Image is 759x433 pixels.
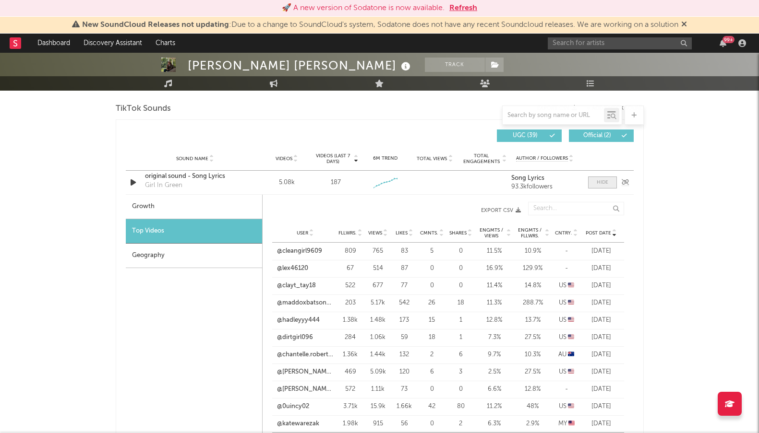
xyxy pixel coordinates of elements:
div: 27.5 % [516,333,550,342]
a: Dashboard [31,34,77,53]
div: 18 [449,298,473,308]
div: [DATE] [583,350,619,360]
div: 1 [449,316,473,325]
div: - [554,246,578,256]
span: Videos (last 7 days) [313,153,352,164]
div: 11.5 % [478,246,511,256]
div: 7.3 % [478,333,511,342]
div: 1.48k [367,316,389,325]
div: [DATE] [583,281,619,291]
input: Search... [528,202,624,215]
a: Discovery Assistant [77,34,149,53]
div: 0 [420,419,444,429]
span: Views [368,230,382,236]
span: UGC ( 39 ) [503,133,547,139]
span: Engmts / Views [478,227,506,239]
div: [DATE] [583,264,619,273]
div: 514 [367,264,389,273]
button: Official(2) [569,129,634,142]
div: 542 [394,298,415,308]
a: @[PERSON_NAME].harveyy25 [277,367,334,377]
a: @0uincy02 [277,402,309,411]
div: 80 [449,402,473,411]
div: 915 [367,419,389,429]
div: 0 [449,246,473,256]
div: 13.7 % [516,316,550,325]
div: 0 [420,264,444,273]
a: @hadleyyy444 [277,316,320,325]
input: Search by song name or URL [503,112,604,119]
div: 3 [449,367,473,377]
div: 6.6 % [478,385,511,394]
div: [DATE] [583,367,619,377]
span: User [297,230,308,236]
div: - [554,264,578,273]
div: MY [554,419,578,429]
div: 0 [449,281,473,291]
div: 1.98k [338,419,362,429]
div: 18 [420,333,444,342]
span: Sound Name [176,156,208,162]
div: 203 [338,298,362,308]
div: Growth [126,195,262,219]
div: 26 [420,298,444,308]
span: TikTok Sounds [116,103,171,115]
div: 132 [394,350,415,360]
span: 🇺🇸 [568,282,574,289]
span: Post Date [586,230,611,236]
div: 129.9 % [516,264,550,273]
div: 2 [449,419,473,429]
div: [DATE] [583,385,619,394]
span: Engmts / Fllwrs. [516,227,544,239]
span: Cmnts. [420,230,438,236]
div: 11.3 % [478,298,511,308]
div: 3.71k [338,402,362,411]
div: 2 [420,350,444,360]
span: Official ( 2 ) [575,133,619,139]
div: [DATE] [583,246,619,256]
span: 🇺🇸 [568,369,574,375]
span: New SoundCloud Releases not updating [82,21,229,29]
span: Videos [276,156,292,162]
div: 15 [420,316,444,325]
div: 10.9 % [516,246,550,256]
div: Girl In Green [145,181,182,190]
a: @maddoxbatsonnation [277,298,334,308]
div: US [554,281,578,291]
div: [DATE] [583,298,619,308]
div: [DATE] [583,419,619,429]
div: 77 [394,281,415,291]
button: UGC(39) [497,129,562,142]
div: 83 [394,246,415,256]
div: 5.08k [265,178,309,187]
div: 99 + [723,36,735,43]
div: 522 [338,281,362,291]
div: 572 [338,385,362,394]
div: 9.7 % [478,350,511,360]
div: 1 [449,333,473,342]
div: 16.9 % [478,264,511,273]
div: 677 [367,281,389,291]
div: 5.09k [367,367,389,377]
div: 2.5 % [478,367,511,377]
div: 5 [420,246,444,256]
a: @chantelle.roberts4 [277,350,334,360]
input: Search for artists [548,37,692,49]
div: US [554,298,578,308]
div: 469 [338,367,362,377]
div: [PERSON_NAME] [PERSON_NAME] [188,58,413,73]
div: 0 [420,385,444,394]
div: Top Videos [126,219,262,244]
div: 87 [394,264,415,273]
div: 59 [394,333,415,342]
div: 288.7 % [516,298,550,308]
span: Total Engagements [462,153,501,164]
span: Dismiss [681,21,687,29]
a: Charts [149,34,182,53]
span: Total Views [417,156,447,162]
div: 10.3 % [516,350,550,360]
div: 12.8 % [478,316,511,325]
a: original sound - Song Lyrics [145,172,245,181]
div: 6 [420,367,444,377]
div: Geography [126,244,262,268]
